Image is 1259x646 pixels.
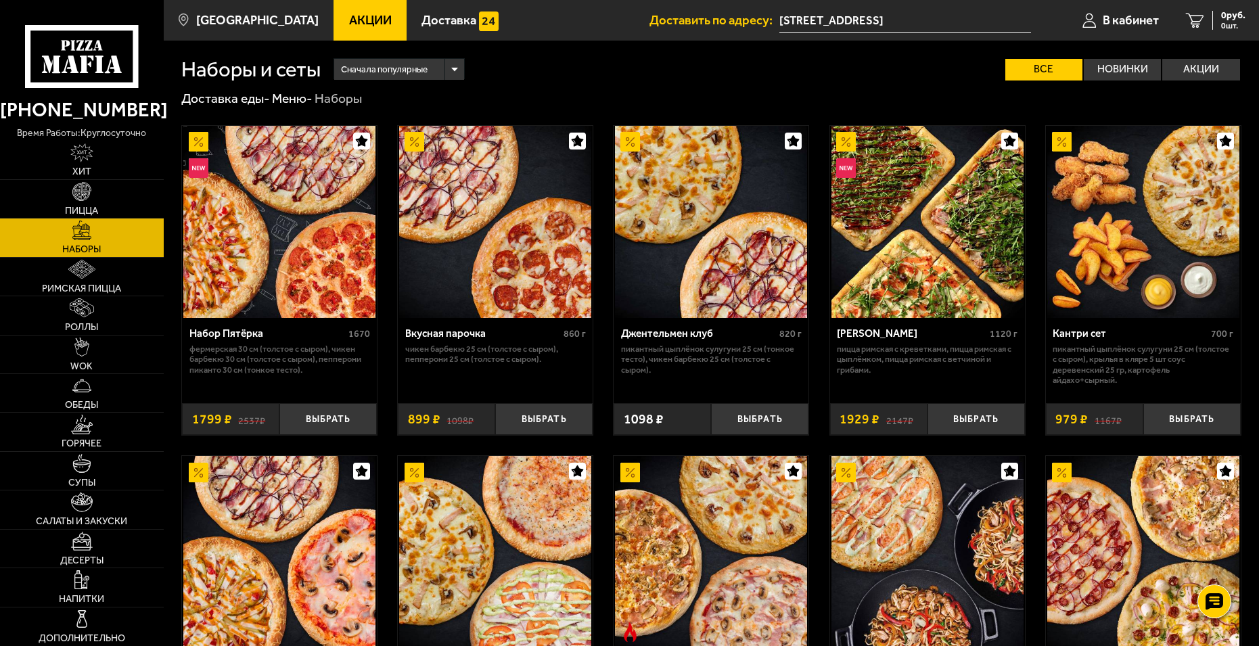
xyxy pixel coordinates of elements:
[192,413,232,425] span: 1799 ₽
[405,327,560,340] div: Вкусная парочка
[59,595,104,604] span: Напитки
[62,439,101,448] span: Горячее
[189,463,208,482] img: Акционный
[72,167,91,177] span: Хит
[65,400,98,410] span: Обеды
[837,344,1017,375] p: Пицца Римская с креветками, Пицца Римская с цыплёнком, Пицца Римская с ветчиной и грибами.
[1095,413,1122,425] s: 1167 ₽
[1053,344,1233,386] p: Пикантный цыплёнок сулугуни 25 см (толстое с сыром), крылья в кляре 5 шт соус деревенский 25 гр, ...
[614,126,808,318] a: АкционныйДжентельмен клуб
[62,245,101,254] span: Наборы
[189,327,345,340] div: Набор Пятёрка
[279,403,377,435] button: Выбрать
[621,327,776,340] div: Джентельмен клуб
[189,158,208,178] img: Новинка
[649,14,779,27] span: Доставить по адресу:
[348,328,370,340] span: 1670
[620,132,640,152] img: Акционный
[1162,59,1239,80] label: Акции
[779,328,802,340] span: 820 г
[447,413,474,425] s: 1098 ₽
[1053,327,1208,340] div: Кантри сет
[621,344,802,375] p: Пикантный цыплёнок сулугуни 25 см (тонкое тесто), Чикен Барбекю 25 см (толстое с сыром).
[830,126,1025,318] a: АкционныйНовинкаМама Миа
[181,59,321,80] h1: Наборы и сеты
[398,126,593,318] a: АкционныйВкусная парочка
[836,132,856,152] img: Акционный
[837,327,986,340] div: [PERSON_NAME]
[183,126,375,318] img: Набор Пятёрка
[65,323,98,332] span: Роллы
[272,91,313,106] a: Меню-
[620,622,640,642] img: Острое блюдо
[182,126,377,318] a: АкционныйНовинкаНабор Пятёрка
[886,413,913,425] s: 2147 ₽
[408,413,440,425] span: 899 ₽
[315,90,362,107] div: Наборы
[405,132,424,152] img: Акционный
[479,11,499,31] img: 15daf4d41897b9f0e9f617042186c801.svg
[779,8,1031,33] input: Ваш адрес доставки
[620,463,640,482] img: Акционный
[1055,413,1088,425] span: 979 ₽
[60,556,104,566] span: Десерты
[349,14,392,27] span: Акции
[65,206,98,216] span: Пицца
[196,14,319,27] span: [GEOGRAPHIC_DATA]
[70,362,93,371] span: WOK
[495,403,593,435] button: Выбрать
[181,91,270,106] a: Доставка еды-
[624,413,664,425] span: 1098 ₽
[615,126,807,318] img: Джентельмен клуб
[189,344,370,375] p: Фермерская 30 см (толстое с сыром), Чикен Барбекю 30 см (толстое с сыром), Пепперони Пиканто 30 с...
[1103,14,1159,27] span: В кабинет
[836,463,856,482] img: Акционный
[42,284,121,294] span: Римская пицца
[238,413,265,425] s: 2537 ₽
[711,403,808,435] button: Выбрать
[1221,22,1245,30] span: 0 шт.
[840,413,879,425] span: 1929 ₽
[836,158,856,178] img: Новинка
[189,132,208,152] img: Акционный
[36,517,127,526] span: Салаты и закуски
[564,328,586,340] span: 860 г
[1221,11,1245,20] span: 0 руб.
[1211,328,1233,340] span: 700 г
[405,463,424,482] img: Акционный
[1052,463,1072,482] img: Акционный
[1052,132,1072,152] img: Акционный
[990,328,1017,340] span: 1120 г
[831,126,1024,318] img: Мама Миа
[39,634,125,643] span: Дополнительно
[1084,59,1161,80] label: Новинки
[1047,126,1239,318] img: Кантри сет
[421,14,476,27] span: Доставка
[1005,59,1082,80] label: Все
[928,403,1025,435] button: Выбрать
[341,57,428,82] span: Сначала популярные
[405,344,586,365] p: Чикен Барбекю 25 см (толстое с сыром), Пепперони 25 см (толстое с сыром).
[68,478,95,488] span: Супы
[1046,126,1241,318] a: АкционныйКантри сет
[399,126,591,318] img: Вкусная парочка
[1143,403,1241,435] button: Выбрать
